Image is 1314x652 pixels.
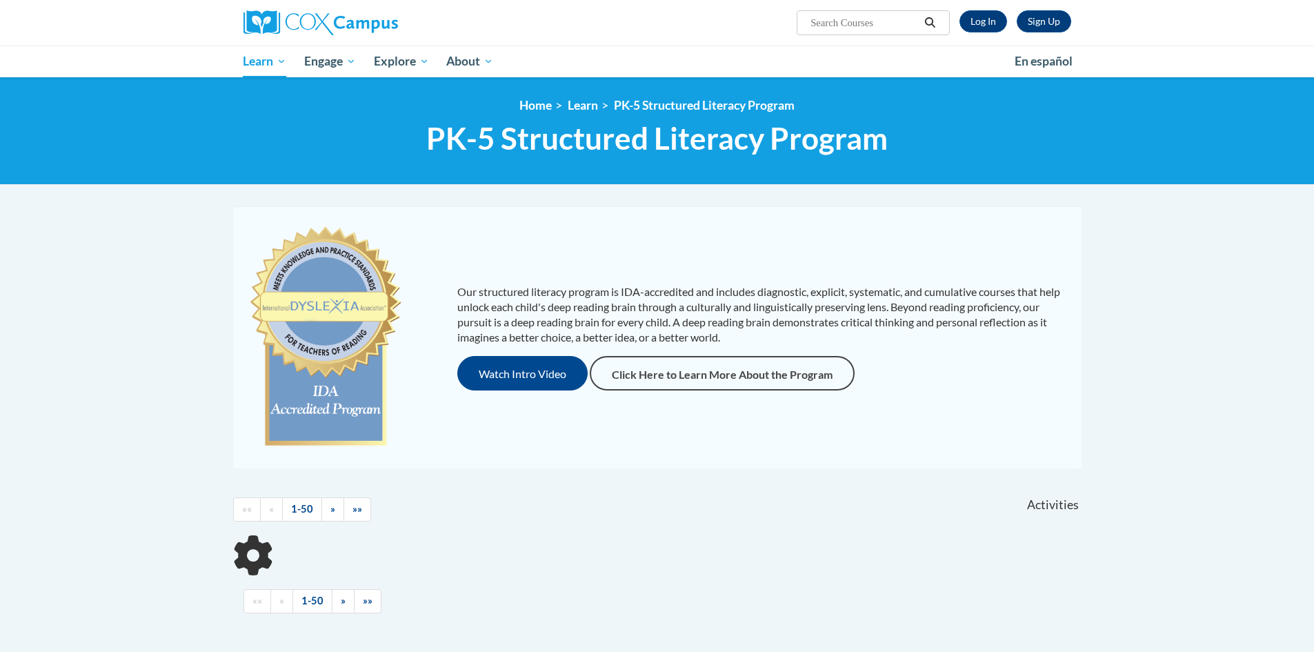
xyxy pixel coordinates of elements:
[270,589,293,613] a: Previous
[614,98,795,112] a: PK-5 Structured Literacy Program
[1006,47,1082,76] a: En español
[446,53,493,70] span: About
[223,46,1092,77] div: Main menu
[374,53,429,70] span: Explore
[809,14,919,31] input: Search Courses
[235,46,296,77] a: Learn
[279,595,284,606] span: «
[321,497,344,522] a: Next
[437,46,502,77] a: About
[243,10,398,35] img: Cox Campus
[457,356,588,391] button: Watch Intro Video
[243,589,271,613] a: Begining
[365,46,438,77] a: Explore
[233,497,261,522] a: Begining
[354,589,381,613] a: End
[295,46,365,77] a: Engage
[568,98,598,112] a: Learn
[1027,497,1079,513] span: Activities
[243,10,506,35] a: Cox Campus
[426,120,888,157] span: PK-5 Structured Literacy Program
[363,595,372,606] span: »»
[959,10,1007,32] a: Log In
[1015,54,1073,68] span: En español
[457,284,1068,345] p: Our structured literacy program is IDA-accredited and includes diagnostic, explicit, systematic, ...
[590,356,855,391] a: Click Here to Learn More About the Program
[344,497,371,522] a: End
[352,503,362,515] span: »»
[282,497,322,522] a: 1-50
[242,503,252,515] span: ««
[919,14,940,31] button: Search
[1017,10,1071,32] a: Register
[269,503,274,515] span: «
[519,98,552,112] a: Home
[252,595,262,606] span: ««
[247,220,405,455] img: c477cda6-e343-453b-bfce-d6f9e9818e1c.png
[341,595,346,606] span: »
[292,589,332,613] a: 1-50
[332,589,355,613] a: Next
[330,503,335,515] span: »
[260,497,283,522] a: Previous
[243,53,286,70] span: Learn
[304,53,356,70] span: Engage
